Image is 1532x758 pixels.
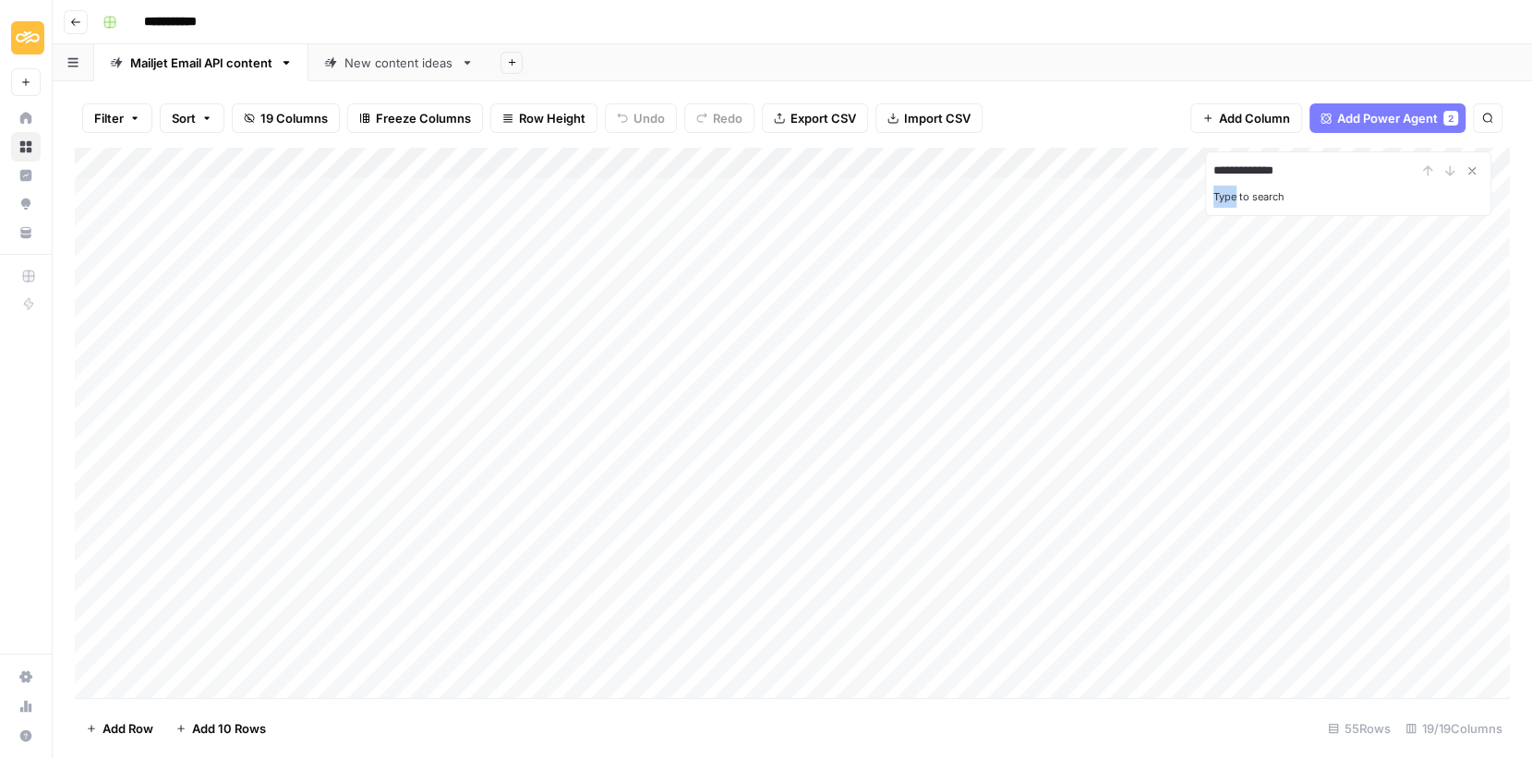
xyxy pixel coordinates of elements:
span: 19 Columns [260,109,328,127]
span: Undo [633,109,665,127]
a: New content ideas [308,44,489,81]
button: Undo [605,103,677,133]
span: Filter [94,109,124,127]
div: 2 [1443,111,1458,126]
a: Mailjet Email API content [94,44,308,81]
span: Freeze Columns [376,109,471,127]
button: Filter [82,103,152,133]
button: Add 10 Rows [164,714,277,743]
img: Sinch Logo [11,21,44,54]
button: Add Power Agent2 [1309,103,1466,133]
button: Redo [684,103,754,133]
a: Settings [11,662,41,692]
div: New content ideas [344,54,453,72]
button: Sort [160,103,224,133]
span: Add 10 Rows [192,719,266,738]
a: Insights [11,161,41,190]
button: Help + Support [11,721,41,751]
span: Add Row [103,719,153,738]
button: Close Search [1461,160,1483,182]
a: Browse [11,132,41,162]
span: Import CSV [904,109,971,127]
span: Row Height [519,109,585,127]
span: Redo [713,109,742,127]
button: 19 Columns [232,103,340,133]
label: Type to search [1213,190,1285,203]
a: Your Data [11,218,41,247]
button: Add Row [75,714,164,743]
span: Add Column [1219,109,1290,127]
button: Freeze Columns [347,103,483,133]
span: Add Power Agent [1337,109,1438,127]
a: Usage [11,692,41,721]
span: 2 [1448,111,1454,126]
button: Export CSV [762,103,868,133]
button: Row Height [490,103,597,133]
button: Add Column [1190,103,1302,133]
span: Sort [172,109,196,127]
a: Home [11,103,41,133]
span: Export CSV [790,109,856,127]
button: Workspace: Sinch [11,15,41,61]
div: 19/19 Columns [1398,714,1510,743]
button: Import CSV [875,103,983,133]
a: Opportunities [11,189,41,219]
div: Mailjet Email API content [130,54,272,72]
div: 55 Rows [1321,714,1398,743]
